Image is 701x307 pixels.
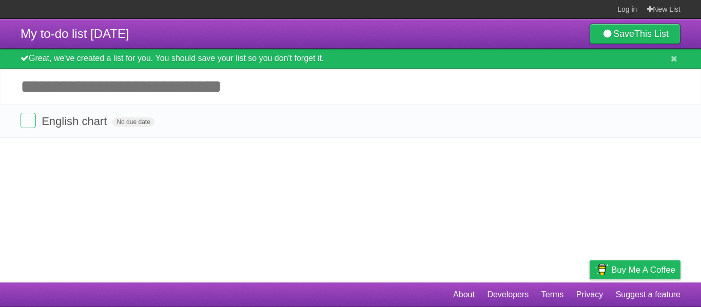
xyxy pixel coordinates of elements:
a: Privacy [576,285,603,304]
label: Done [21,113,36,128]
span: Buy me a coffee [611,261,675,279]
a: About [453,285,475,304]
a: Terms [541,285,564,304]
a: Developers [487,285,529,304]
span: My to-do list [DATE] [21,27,129,40]
span: English chart [42,115,109,128]
a: Suggest a feature [616,285,680,304]
img: Buy me a coffee [595,261,609,278]
b: This List [634,29,669,39]
a: Buy me a coffee [590,260,680,279]
a: SaveThis List [590,24,680,44]
span: No due date [112,117,154,127]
